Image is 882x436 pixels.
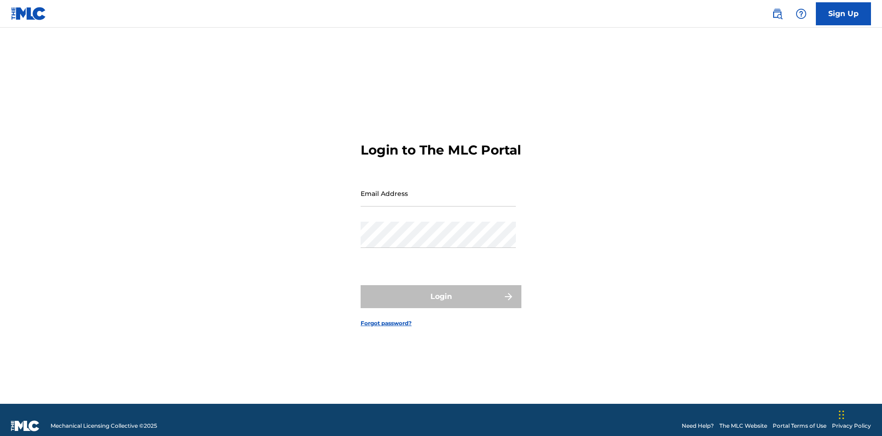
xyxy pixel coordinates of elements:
img: search [772,8,783,19]
a: Portal Terms of Use [773,422,826,430]
img: help [796,8,807,19]
a: Privacy Policy [832,422,871,430]
a: Public Search [768,5,786,23]
span: Mechanical Licensing Collective © 2025 [51,422,157,430]
img: logo [11,420,40,431]
div: Drag [839,401,844,429]
a: Need Help? [682,422,714,430]
iframe: Chat Widget [836,392,882,436]
h3: Login to The MLC Portal [361,142,521,158]
a: The MLC Website [719,422,767,430]
div: Help [792,5,810,23]
a: Sign Up [816,2,871,25]
img: MLC Logo [11,7,46,20]
a: Forgot password? [361,319,412,327]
